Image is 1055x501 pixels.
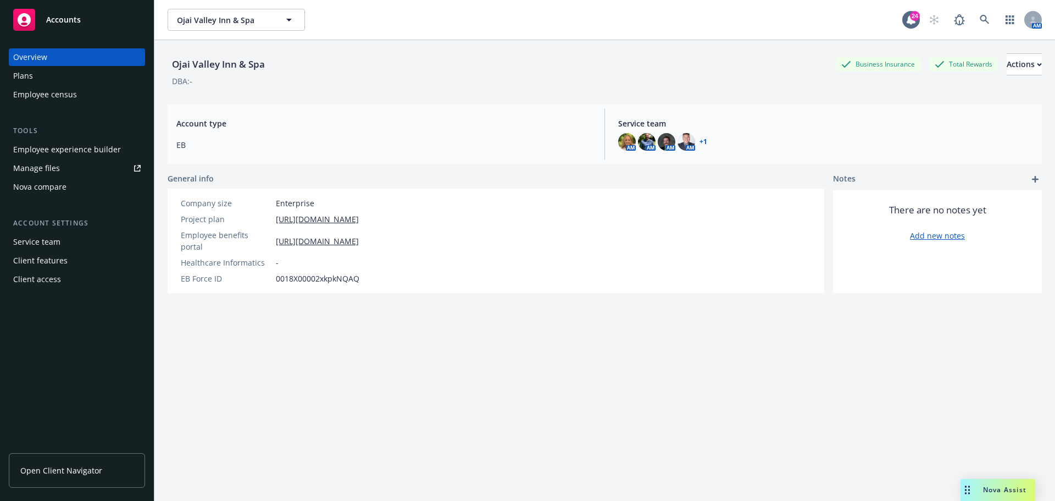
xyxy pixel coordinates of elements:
[13,178,66,196] div: Nova compare
[181,213,271,225] div: Project plan
[9,141,145,158] a: Employee experience builder
[9,271,145,288] a: Client access
[948,9,970,31] a: Report a Bug
[9,178,145,196] a: Nova compare
[9,86,145,103] a: Employee census
[618,133,636,151] img: photo
[910,11,920,21] div: 24
[13,48,47,66] div: Overview
[9,233,145,251] a: Service team
[181,257,271,268] div: Healthcare Informatics
[9,218,145,229] div: Account settings
[9,4,145,35] a: Accounts
[974,9,996,31] a: Search
[699,139,707,145] a: +1
[181,197,271,209] div: Company size
[168,9,305,31] button: Ojai Valley Inn & Spa
[20,465,102,476] span: Open Client Navigator
[172,75,192,87] div: DBA: -
[177,14,272,26] span: Ojai Valley Inn & Spa
[13,67,33,85] div: Plans
[168,57,269,71] div: Ojai Valley Inn & Spa
[638,133,656,151] img: photo
[276,197,314,209] span: Enterprise
[276,235,359,247] a: [URL][DOMAIN_NAME]
[9,159,145,177] a: Manage files
[181,229,271,252] div: Employee benefits portal
[13,271,61,288] div: Client access
[176,118,591,129] span: Account type
[983,485,1026,494] span: Nova Assist
[13,252,68,269] div: Client features
[923,9,945,31] a: Start snowing
[889,203,986,217] span: There are no notes yet
[833,173,856,186] span: Notes
[960,479,974,501] div: Drag to move
[1007,54,1042,75] div: Actions
[960,479,1035,501] button: Nova Assist
[181,273,271,284] div: EB Force ID
[9,125,145,136] div: Tools
[1007,53,1042,75] button: Actions
[168,173,214,184] span: General info
[276,213,359,225] a: [URL][DOMAIN_NAME]
[276,273,359,284] span: 0018X00002xkpkNQAQ
[13,159,60,177] div: Manage files
[276,257,279,268] span: -
[176,139,591,151] span: EB
[618,118,1033,129] span: Service team
[13,86,77,103] div: Employee census
[13,233,60,251] div: Service team
[910,230,965,241] a: Add new notes
[9,48,145,66] a: Overview
[658,133,675,151] img: photo
[929,57,998,71] div: Total Rewards
[46,15,81,24] span: Accounts
[999,9,1021,31] a: Switch app
[1029,173,1042,186] a: add
[13,141,121,158] div: Employee experience builder
[678,133,695,151] img: photo
[836,57,920,71] div: Business Insurance
[9,252,145,269] a: Client features
[9,67,145,85] a: Plans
